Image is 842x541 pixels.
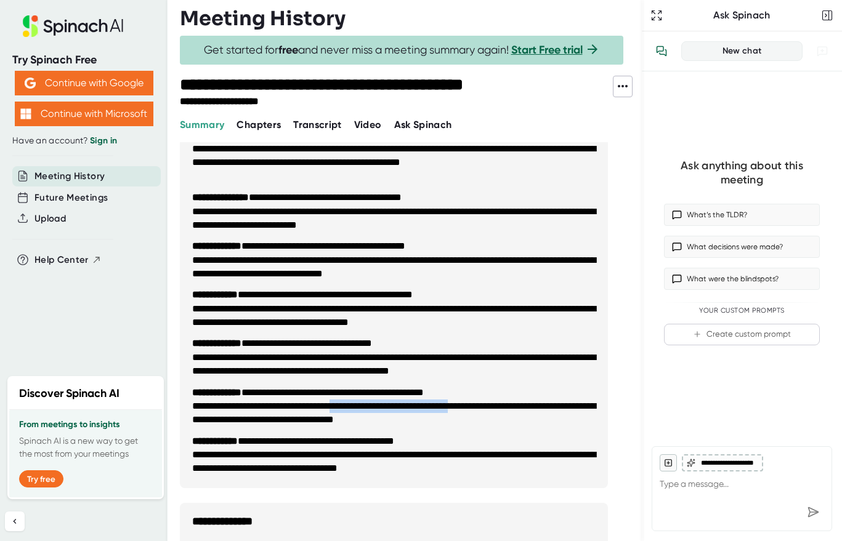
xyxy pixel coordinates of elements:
button: What decisions were made? [664,236,820,258]
button: Continue with Google [15,71,153,95]
div: Have an account? [12,135,155,146]
h3: From meetings to insights [19,420,152,430]
button: Collapse sidebar [5,511,25,531]
button: Future Meetings [34,191,108,205]
button: View conversation history [649,39,674,63]
button: Create custom prompt [664,324,820,345]
button: Summary [180,118,224,132]
button: Video [354,118,382,132]
button: Meeting History [34,169,105,183]
div: Ask Spinach [665,9,819,22]
div: Try Spinach Free [12,53,155,67]
div: Your Custom Prompts [664,307,820,315]
span: Summary [180,119,224,130]
button: Transcript [293,118,342,132]
button: What were the blindspots? [664,268,820,290]
button: Upload [34,212,66,226]
a: Start Free trial [511,43,583,57]
span: Video [354,119,382,130]
button: Chapters [237,118,281,132]
span: Ask Spinach [394,119,452,130]
button: Expand to Ask Spinach page [648,7,665,24]
button: Ask Spinach [394,118,452,132]
button: Try free [19,470,63,487]
div: New chat [689,46,795,57]
div: Send message [802,501,824,523]
a: Sign in [90,135,117,146]
span: Transcript [293,119,342,130]
img: Aehbyd4JwY73AAAAAElFTkSuQmCC [25,78,36,89]
p: Spinach AI is a new way to get the most from your meetings [19,435,152,460]
span: Chapters [237,119,281,130]
h2: Discover Spinach AI [19,385,119,402]
span: Help Center [34,253,89,267]
h3: Meeting History [180,7,346,30]
button: Help Center [34,253,102,267]
span: Get started for and never miss a meeting summary again! [204,43,600,57]
button: What’s the TLDR? [664,204,820,226]
button: Continue with Microsoft [15,102,153,126]
button: Close conversation sidebar [819,7,836,24]
b: free [278,43,298,57]
div: Ask anything about this meeting [664,159,820,186]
